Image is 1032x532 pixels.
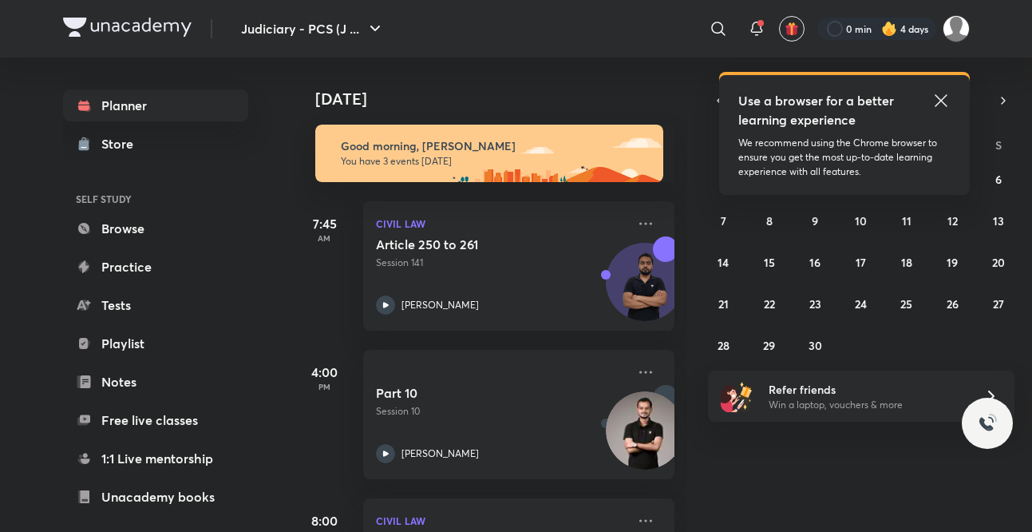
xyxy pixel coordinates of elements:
button: September 22, 2025 [757,291,782,316]
button: September 18, 2025 [894,249,919,275]
a: Browse [63,212,248,244]
h5: 7:45 [293,214,357,233]
a: Tests [63,289,248,321]
button: September 27, 2025 [986,291,1011,316]
a: Notes [63,366,248,398]
button: September 24, 2025 [848,291,873,316]
p: AM [293,233,357,243]
img: morning [315,125,663,182]
button: September 6, 2025 [986,166,1011,192]
h4: [DATE] [315,89,690,109]
button: September 19, 2025 [939,249,965,275]
abbr: September 12, 2025 [947,213,958,228]
p: Session 141 [376,256,627,270]
button: September 11, 2025 [894,208,919,233]
abbr: September 11, 2025 [902,213,911,228]
h6: SELF STUDY [63,185,248,212]
button: September 7, 2025 [710,208,736,233]
abbr: September 30, 2025 [809,338,822,353]
button: September 14, 2025 [710,249,736,275]
abbr: September 9, 2025 [812,213,818,228]
img: referral [721,380,753,412]
button: September 20, 2025 [986,249,1011,275]
a: Practice [63,251,248,283]
h6: Refer friends [769,381,965,398]
abbr: September 26, 2025 [947,296,959,312]
abbr: September 27, 2025 [993,296,1004,312]
button: September 15, 2025 [757,249,782,275]
p: PM [293,382,357,391]
button: September 29, 2025 [757,332,782,358]
img: Avatar [607,252,683,328]
button: September 21, 2025 [710,291,736,316]
h5: 8:00 [293,511,357,530]
button: September 26, 2025 [939,291,965,316]
a: Playlist [63,328,248,359]
button: September 17, 2025 [848,249,873,275]
img: streak [881,21,897,37]
abbr: September 20, 2025 [992,255,1005,270]
img: ttu [978,414,997,433]
button: September 23, 2025 [802,291,828,316]
button: September 12, 2025 [939,208,965,233]
p: [PERSON_NAME] [401,298,479,312]
img: Shivangee Singh [943,15,970,42]
abbr: September 6, 2025 [995,172,1002,187]
abbr: September 25, 2025 [900,296,912,312]
abbr: September 16, 2025 [809,255,820,270]
a: Planner [63,89,248,121]
p: Win a laptop, vouchers & more [769,398,965,412]
p: You have 3 events [DATE] [341,155,649,168]
abbr: September 17, 2025 [856,255,866,270]
abbr: September 24, 2025 [855,296,867,312]
abbr: September 29, 2025 [763,338,775,353]
button: Judiciary - PCS (J ... [231,13,394,45]
h5: Use a browser for a better learning experience [738,91,897,129]
h5: Article 250 to 261 [376,236,575,252]
abbr: September 13, 2025 [993,213,1004,228]
abbr: September 10, 2025 [855,213,867,228]
img: Company Logo [63,18,192,37]
abbr: September 14, 2025 [718,255,729,270]
abbr: September 28, 2025 [718,338,730,353]
h5: 4:00 [293,363,357,382]
a: Free live classes [63,404,248,436]
button: September 13, 2025 [986,208,1011,233]
button: September 8, 2025 [757,208,782,233]
a: Company Logo [63,18,192,41]
p: [PERSON_NAME] [401,447,479,461]
abbr: September 18, 2025 [901,255,912,270]
abbr: Saturday [995,137,1002,153]
button: avatar [779,16,805,42]
h6: Good morning, [PERSON_NAME] [341,139,649,153]
abbr: September 23, 2025 [809,296,821,312]
h5: Part 10 [376,385,575,401]
p: Civil Law [376,214,627,233]
button: September 16, 2025 [802,249,828,275]
button: September 9, 2025 [802,208,828,233]
div: Store [101,134,143,153]
p: We recommend using the Chrome browser to ensure you get the most up-to-date learning experience w... [738,136,951,179]
a: 1:1 Live mentorship [63,443,248,474]
abbr: September 21, 2025 [718,296,729,312]
button: September 10, 2025 [848,208,873,233]
img: avatar [785,22,799,36]
button: September 30, 2025 [802,332,828,358]
abbr: September 19, 2025 [947,255,958,270]
abbr: September 22, 2025 [764,296,775,312]
button: September 25, 2025 [894,291,919,316]
p: Civil Law [376,511,627,530]
abbr: September 8, 2025 [766,213,773,228]
p: Session 10 [376,404,627,419]
a: Unacademy books [63,481,248,513]
abbr: September 7, 2025 [721,213,726,228]
abbr: September 15, 2025 [764,255,775,270]
a: Store [63,128,248,160]
button: September 28, 2025 [710,332,736,358]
